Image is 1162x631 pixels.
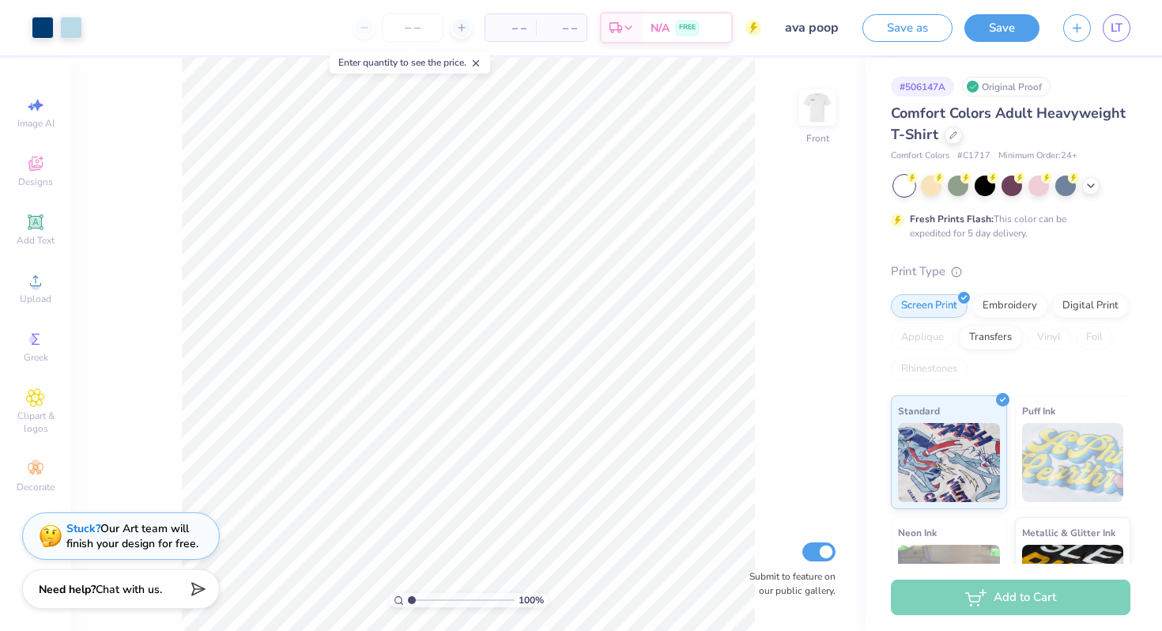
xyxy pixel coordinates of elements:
div: Transfers [959,326,1022,350]
strong: Stuck? [66,521,100,536]
span: Puff Ink [1022,402,1055,419]
span: # C1717 [957,149,990,163]
span: – – [545,20,577,36]
div: This color can be expedited for 5 day delivery. [910,212,1104,240]
span: Add Text [17,234,55,247]
input: Untitled Design [773,12,851,43]
span: Image AI [17,117,55,130]
div: Rhinestones [891,357,968,381]
span: FREE [679,22,696,33]
a: LT [1103,14,1130,42]
div: Foil [1076,326,1113,350]
span: Chat with us. [96,582,162,597]
div: Screen Print [891,294,968,318]
img: Standard [898,423,1000,502]
div: Print Type [891,263,1130,281]
input: – – [382,13,443,42]
span: Minimum Order: 24 + [998,149,1077,163]
span: 100 % [519,593,544,607]
div: Embroidery [972,294,1047,318]
div: Applique [891,326,954,350]
span: Comfort Colors [891,149,949,163]
span: N/A [651,20,670,36]
div: Digital Print [1052,294,1129,318]
span: Metallic & Glitter Ink [1022,524,1115,541]
span: Neon Ink [898,524,937,541]
div: Original Proof [962,77,1051,96]
span: Comfort Colors Adult Heavyweight T-Shirt [891,104,1126,144]
strong: Fresh Prints Flash: [910,213,994,225]
span: Greek [24,351,48,364]
div: Our Art team will finish your design for free. [66,521,198,551]
span: Upload [20,293,51,305]
span: Clipart & logos [8,410,63,435]
button: Save as [862,14,953,42]
button: Save [964,14,1039,42]
span: Standard [898,402,940,419]
div: Front [806,131,829,145]
span: Decorate [17,481,55,493]
span: Designs [18,176,53,188]
label: Submit to feature on our public gallery. [741,569,836,598]
span: – – [495,20,526,36]
div: Vinyl [1027,326,1071,350]
img: Puff Ink [1022,423,1124,502]
strong: Need help? [39,582,96,597]
img: Front [802,92,833,123]
img: Metallic & Glitter Ink [1022,545,1124,624]
div: Enter quantity to see the price. [330,51,490,74]
span: LT [1111,19,1122,37]
div: # 506147A [891,77,954,96]
img: Neon Ink [898,545,1000,624]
